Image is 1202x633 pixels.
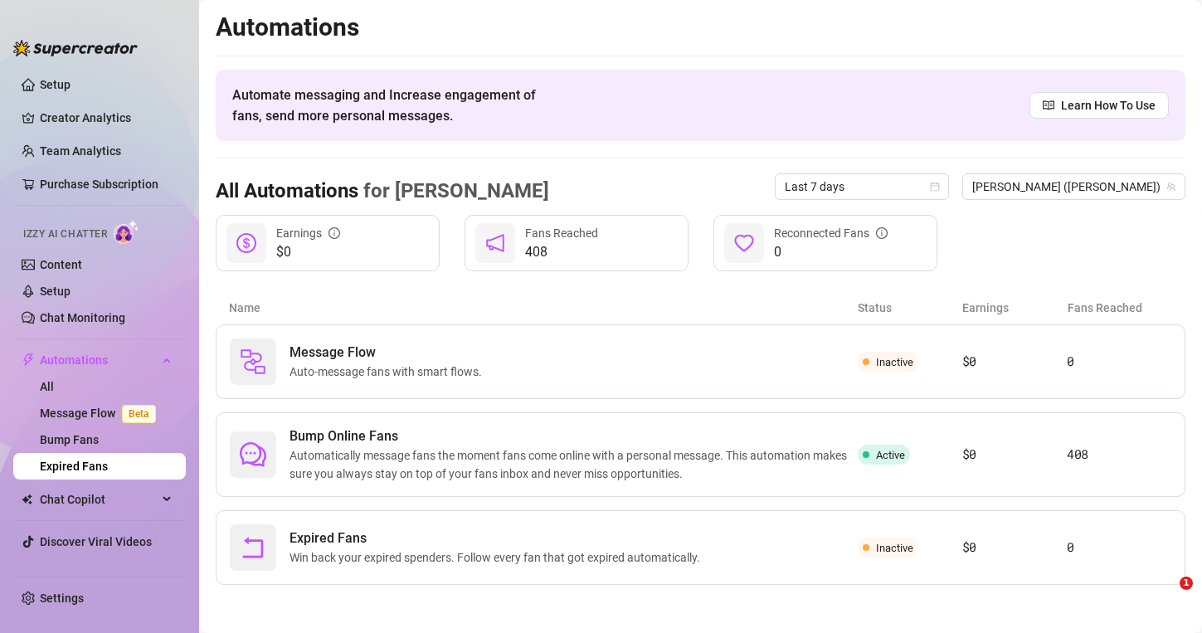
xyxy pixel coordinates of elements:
span: Last 7 days [785,174,939,199]
div: Earnings [276,224,340,242]
article: Fans Reached [1068,299,1172,317]
a: Settings [40,592,84,605]
span: comment [240,441,266,468]
span: Inactive [876,356,913,368]
article: Name [229,299,858,317]
span: Win back your expired spenders. Follow every fan that got expired automatically. [290,548,707,567]
article: Earnings [962,299,1067,317]
span: Beta [122,405,156,423]
span: heart [734,233,754,253]
span: $0 [276,242,340,262]
article: 0 [1067,538,1171,558]
article: $0 [962,538,1067,558]
span: Fans Reached [525,226,598,240]
a: Learn How To Use [1029,92,1169,119]
span: Learn How To Use [1061,96,1156,114]
a: Content [40,258,82,271]
article: $0 [962,445,1067,465]
a: Message FlowBeta [40,407,163,420]
div: Reconnected Fans [774,224,888,242]
span: Automations [40,347,158,373]
span: Ashley (ashleybelle) [972,174,1175,199]
span: Auto-message fans with smart flows. [290,363,489,381]
a: Setup [40,285,71,298]
a: Chat Monitoring [40,311,125,324]
span: info-circle [328,227,340,239]
span: Izzy AI Chatter [23,226,107,242]
span: 1 [1180,577,1193,590]
span: Bump Online Fans [290,426,858,446]
span: read [1043,100,1054,111]
article: 408 [1067,445,1171,465]
img: AI Chatter [114,220,139,244]
span: rollback [240,534,266,561]
span: Inactive [876,542,913,554]
span: for [PERSON_NAME] [358,179,549,202]
a: Purchase Subscription [40,178,158,191]
span: 0 [774,242,888,262]
a: Team Analytics [40,144,121,158]
a: Expired Fans [40,460,108,473]
span: team [1166,182,1176,192]
a: Creator Analytics [40,105,173,131]
span: Chat Copilot [40,486,158,513]
span: 408 [525,242,598,262]
img: logo-BBDzfeDw.svg [13,40,138,56]
iframe: Intercom live chat [1146,577,1185,616]
span: notification [485,233,505,253]
img: Chat Copilot [22,494,32,505]
a: Setup [40,78,71,91]
span: Message Flow [290,343,489,363]
span: calendar [930,182,940,192]
article: $0 [962,352,1067,372]
span: dollar [236,233,256,253]
a: Bump Fans [40,433,99,446]
span: Automatically message fans the moment fans come online with a personal message. This automation m... [290,446,858,483]
a: Discover Viral Videos [40,535,152,548]
h3: All Automations [216,178,549,205]
h2: Automations [216,12,1185,43]
span: Automate messaging and Increase engagement of fans, send more personal messages. [232,85,552,126]
article: 0 [1067,352,1171,372]
span: Expired Fans [290,528,707,548]
span: Active [876,449,905,461]
span: thunderbolt [22,353,35,367]
a: All [40,380,54,393]
span: info-circle [876,227,888,239]
article: Status [858,299,962,317]
img: svg%3e [240,348,266,375]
